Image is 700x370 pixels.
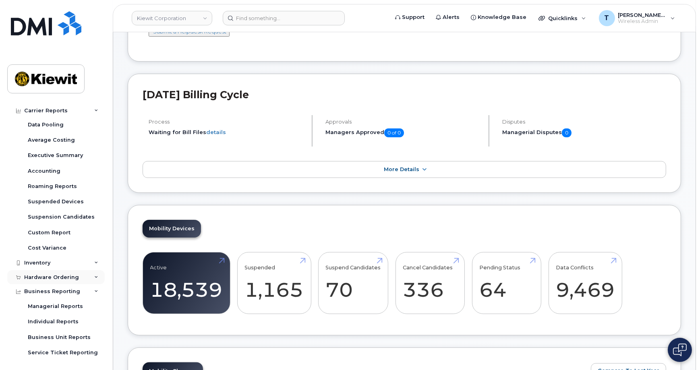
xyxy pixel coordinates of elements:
h4: Approvals [325,119,482,125]
a: Mobility Devices [143,220,201,238]
span: Quicklinks [548,15,578,21]
a: Support [389,9,430,25]
a: Cancel Candidates 336 [403,256,457,310]
a: details [206,129,226,135]
span: Knowledge Base [478,13,526,21]
a: Data Conflicts 9,469 [556,256,615,310]
a: Pending Status 64 [479,256,534,310]
span: T [605,13,609,23]
span: 0 [562,128,572,137]
a: Suspend Candidates 70 [326,256,381,310]
a: Kiewit Corporation [132,11,212,25]
span: More Details [384,166,419,172]
h4: Disputes [502,119,666,125]
h5: Managerial Disputes [502,128,666,137]
img: Open chat [673,343,687,356]
a: Active 18,539 [150,256,223,310]
span: Wireless Admin [618,18,667,25]
h2: [DATE] Billing Cycle [143,89,666,101]
li: Waiting for Bill Files [149,128,305,136]
a: Alerts [430,9,465,25]
a: Suspended 1,165 [245,256,304,310]
h4: Process [149,119,305,125]
span: Alerts [443,13,460,21]
a: Knowledge Base [465,9,532,25]
div: Taylor.Neely [593,10,681,26]
span: Support [402,13,425,21]
div: Quicklinks [533,10,592,26]
span: 0 of 0 [384,128,404,137]
input: Find something... [223,11,345,25]
span: [PERSON_NAME].[PERSON_NAME] [618,12,667,18]
h5: Managers Approved [325,128,482,137]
